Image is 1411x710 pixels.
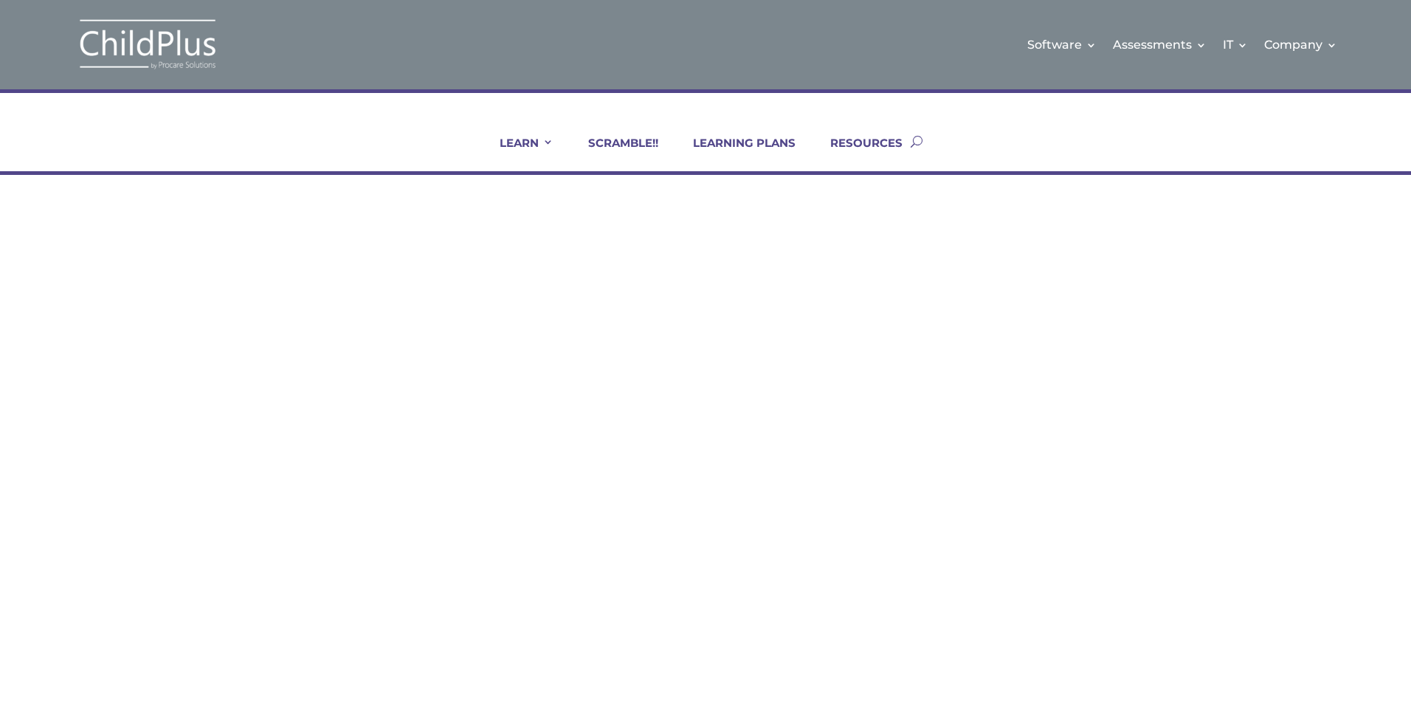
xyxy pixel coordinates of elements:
a: RESOURCES [812,136,903,171]
a: Company [1264,15,1337,75]
a: Assessments [1113,15,1207,75]
a: LEARN [481,136,553,171]
a: IT [1223,15,1248,75]
a: LEARNING PLANS [675,136,796,171]
a: SCRAMBLE!! [570,136,658,171]
a: Software [1027,15,1097,75]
